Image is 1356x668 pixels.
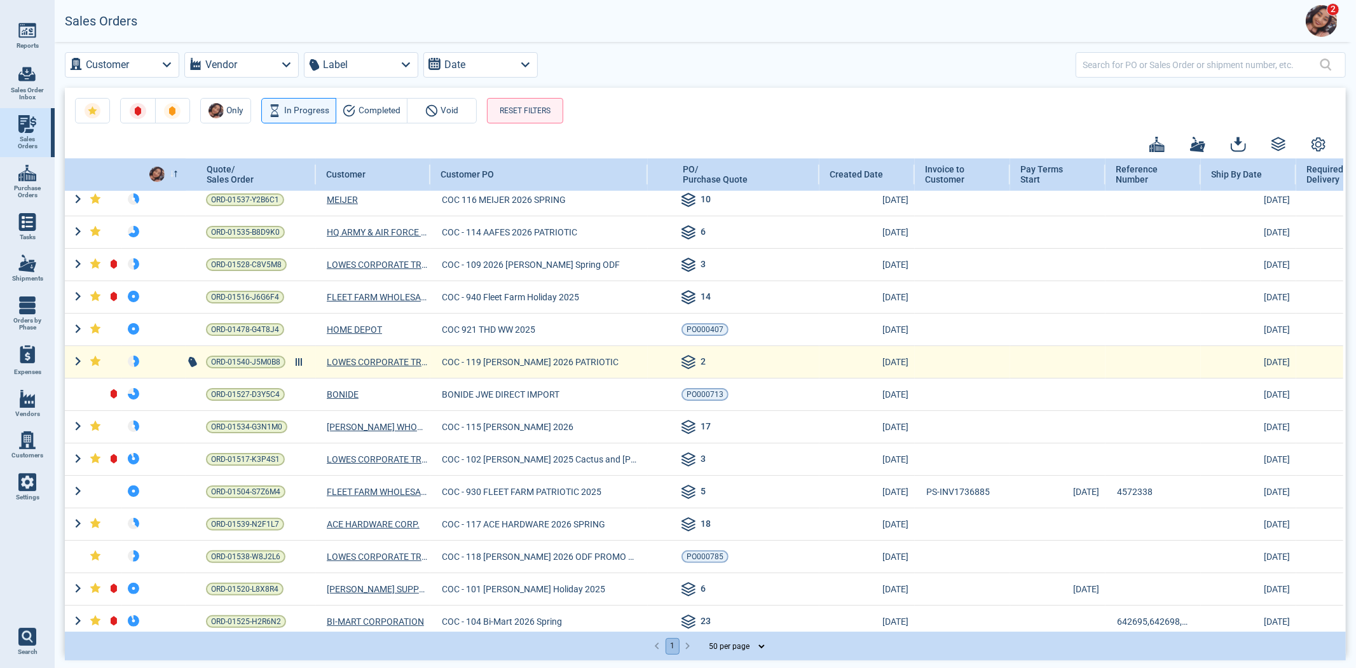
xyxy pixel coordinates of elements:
[1116,164,1177,185] span: Reference Number
[18,213,36,231] img: menu_icon
[442,615,562,628] span: COC - 104 Bi-Mart 2026 Spring
[701,582,706,597] span: 6
[206,258,287,271] a: ORD-01528-C8V5M8
[701,485,706,500] span: 5
[441,169,494,179] span: Customer PO
[211,518,279,531] span: ORD-01539-N2F1L7
[442,421,573,433] span: COC - 115 [PERSON_NAME] 2026
[184,52,299,78] button: Vendor
[327,615,424,628] a: BI-MART CORPORATION
[65,52,179,78] button: Customer
[10,317,45,331] span: Orders by Phase
[326,169,366,179] span: Customer
[284,103,329,118] span: In Progress
[701,517,711,532] span: 18
[327,583,427,595] a: [PERSON_NAME] SUPPLY, INC.
[819,183,915,216] td: [DATE]
[206,550,285,563] a: ORD-01538-W8J2L6
[206,356,285,368] a: ORD-01540-J5M0B8
[18,390,36,408] img: menu_icon
[211,226,280,239] span: ORD-01535-B8D9K0
[18,648,38,656] span: Search
[10,184,45,199] span: Purchase Orders
[701,420,711,435] span: 17
[1211,169,1262,179] span: Ship By Date
[819,378,915,410] td: [DATE]
[1201,540,1296,573] td: [DATE]
[206,615,286,628] a: ORD-01525-H2R6N2
[441,103,459,118] span: Void
[1306,5,1338,37] img: Avatar
[819,313,915,345] td: [DATE]
[926,485,990,498] span: PS-INV1736885
[211,485,280,498] span: ORD-01504-S7Z6M4
[327,291,427,303] a: FLEET FARM WHOLESALE
[666,638,680,655] button: page 1
[327,356,427,368] a: LOWES CORPORATE TRADE PAYABLES
[1201,508,1296,540] td: [DATE]
[683,164,748,184] span: PO/ Purchase Quote
[327,518,420,531] span: ACE HARDWARE CORP.
[327,453,427,466] span: LOWES CORPORATE TRADE PAYABLES
[701,615,711,630] span: 23
[1327,3,1339,16] span: 2
[819,605,915,638] td: [DATE]
[1201,410,1296,443] td: [DATE]
[211,421,282,433] span: ORD-01534-G3N1M0
[1201,443,1296,475] td: [DATE]
[18,22,36,39] img: menu_icon
[323,56,348,74] label: Label
[206,226,285,239] a: ORD-01535-B8D9K0
[442,453,636,466] span: COC - 102 [PERSON_NAME] 2025 Cactus and [PERSON_NAME]
[205,56,237,74] label: Vendor
[681,323,729,336] a: PO000407
[211,550,280,563] span: ORD-01538-W8J2L6
[442,291,579,303] span: COC - 940 Fleet Farm Holiday 2025
[10,136,45,150] span: Sales Orders
[211,356,280,368] span: ORD-01540-J5M0B8
[206,421,287,433] a: ORD-01534-G3N1M0
[1201,345,1296,378] td: [DATE]
[327,258,427,271] span: LOWES CORPORATE TRADE PAYABLES
[336,98,407,123] button: Completed
[1201,216,1296,248] td: [DATE]
[11,452,43,459] span: Customers
[1020,164,1082,185] span: Pay Terms Start
[819,508,915,540] td: [DATE]
[1010,475,1106,508] td: [DATE]
[206,388,285,401] a: ORD-01527-D3Y5C4
[327,550,427,563] a: LOWES CORPORATE TRADE PAYABLES
[487,98,563,123] button: RESET FILTERS
[1201,573,1296,605] td: [DATE]
[18,431,36,449] img: menu_icon
[206,583,284,595] a: ORD-01520-L8X8R4
[1117,485,1153,498] span: 4572338
[12,275,43,282] span: Shipments
[442,258,620,271] span: COC - 109 2026 [PERSON_NAME] Spring ODF
[206,193,284,206] a: ORD-01537-Y2B6C1
[819,540,915,573] td: [DATE]
[18,296,36,314] img: menu_icon
[16,494,39,501] span: Settings
[1201,281,1296,313] td: [DATE]
[261,98,336,123] button: In Progress
[687,550,723,563] span: PO000785
[14,368,41,376] span: Expenses
[10,87,45,101] span: Sales Order Inbox
[18,164,36,182] img: menu_icon
[819,248,915,281] td: [DATE]
[650,638,695,655] nav: pagination navigation
[211,323,279,336] span: ORD-01478-G4T8J4
[209,103,224,118] img: Avatar
[327,485,427,498] a: FLEET FARM WHOLESALE
[423,52,538,78] button: Date
[442,550,636,563] span: COC - 118 [PERSON_NAME] 2026 ODF PROMO MS
[687,388,723,401] span: PO000713
[206,453,285,466] a: ORD-01517-K3P4S1
[1201,183,1296,216] td: [DATE]
[819,216,915,248] td: [DATE]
